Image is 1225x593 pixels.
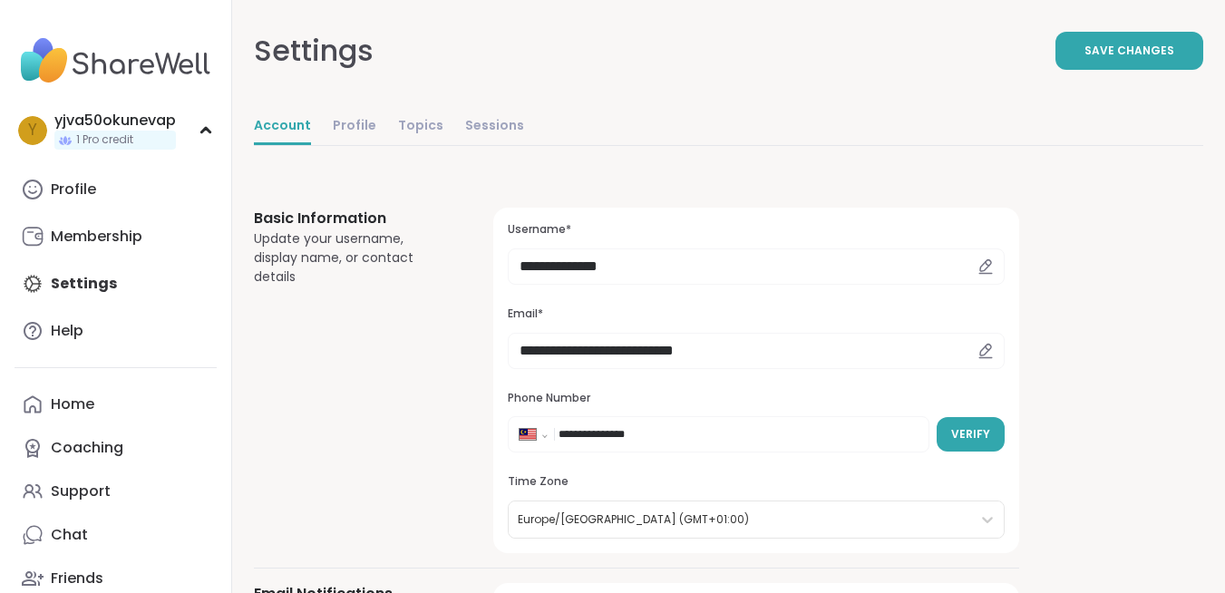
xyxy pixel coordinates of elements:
div: Support [51,481,111,501]
span: Save Changes [1084,43,1174,59]
div: Membership [51,227,142,247]
div: Friends [51,569,103,588]
h3: Basic Information [254,208,450,229]
a: Profile [15,168,217,211]
div: Profile [51,180,96,199]
button: Save Changes [1055,32,1203,70]
a: Account [254,109,311,145]
div: Home [51,394,94,414]
a: Chat [15,513,217,557]
h3: Phone Number [508,391,1005,406]
a: Coaching [15,426,217,470]
h3: Time Zone [508,474,1005,490]
div: yjva50okunevap [54,111,176,131]
div: Settings [254,29,374,73]
a: Sessions [465,109,524,145]
a: Support [15,470,217,513]
a: Topics [398,109,443,145]
div: Coaching [51,438,123,458]
a: Help [15,309,217,353]
span: y [28,119,37,142]
a: Home [15,383,217,426]
h3: Username* [508,222,1005,238]
div: Help [51,321,83,341]
div: Chat [51,525,88,545]
button: Verify [937,417,1005,452]
div: Update your username, display name, or contact details [254,229,450,287]
a: Profile [333,109,376,145]
a: Membership [15,215,217,258]
img: ShareWell Nav Logo [15,29,217,92]
h3: Email* [508,306,1005,322]
span: 1 Pro credit [76,132,133,148]
span: Verify [951,426,990,442]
